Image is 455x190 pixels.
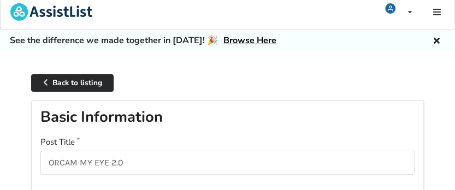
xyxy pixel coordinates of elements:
h2: Basic Information [40,108,415,127]
h5: See the difference we made together in [DATE]! 🎉 [10,35,276,46]
img: assistlist-logo [10,3,92,21]
a: Back to listing [31,74,114,92]
img: user icon [385,3,395,14]
a: Browse Here [223,34,276,46]
label: Post Title [40,136,415,149]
